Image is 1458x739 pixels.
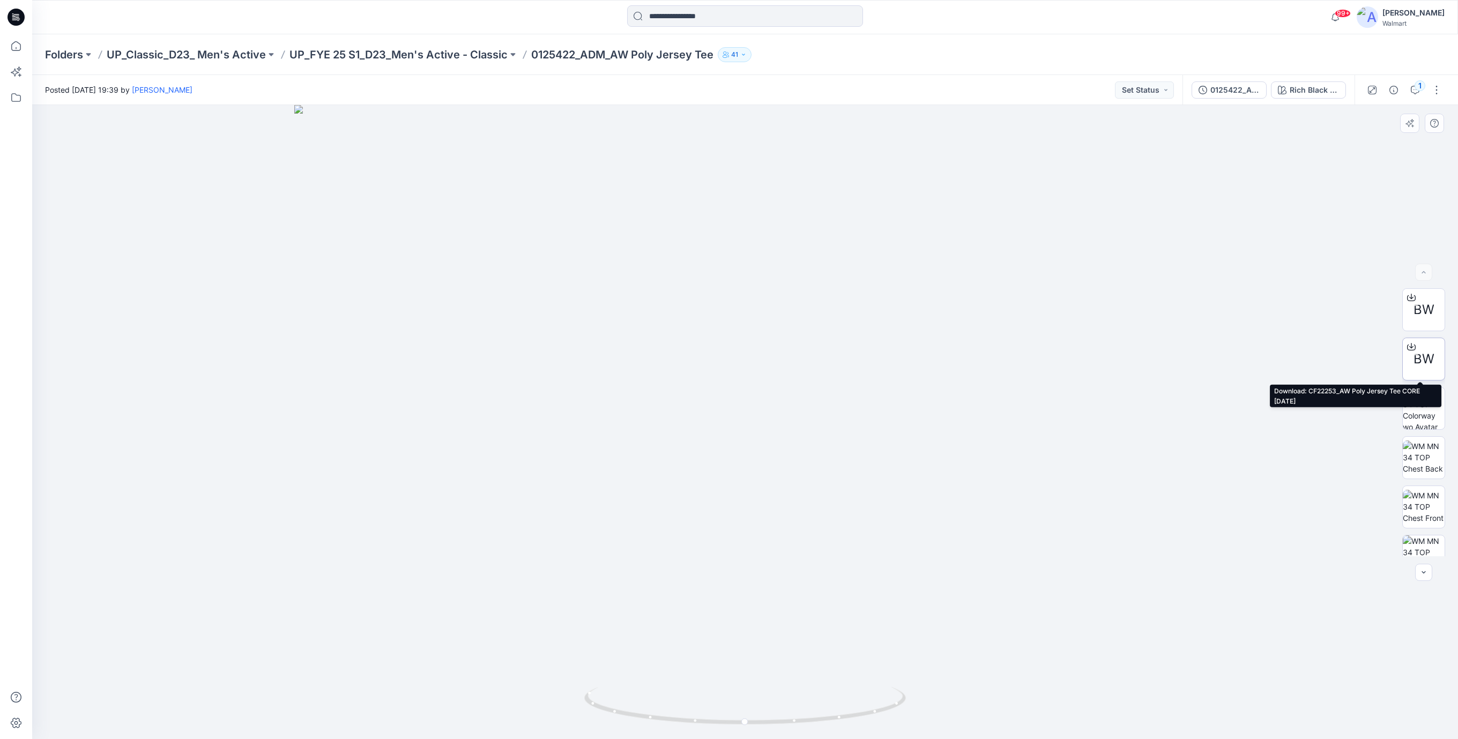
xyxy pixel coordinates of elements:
a: Folders [45,47,83,62]
div: [PERSON_NAME] [1382,6,1445,19]
button: Details [1385,81,1402,99]
button: 1 [1407,81,1424,99]
span: BW [1414,349,1434,369]
button: Rich Black Space Dye 1 [1271,81,1346,99]
img: avatar [1357,6,1378,28]
span: BW [1414,300,1434,319]
div: Rich Black Space Dye 1 [1290,84,1339,96]
a: UP_FYE 25 S1_D23_Men's Active - Classic [289,47,508,62]
img: WM MN 34 TOP Chest Back [1403,441,1445,474]
button: 0125422_ADM_AW Poly Jersey Tee [1192,81,1267,99]
img: WM MN 34 TOP Front wo Avatar [1403,535,1445,577]
p: 0125422_ADM_AW Poly Jersey Tee [531,47,713,62]
div: 0125422_ADM_AW Poly Jersey Tee [1210,84,1260,96]
img: eyJhbGciOiJIUzI1NiIsImtpZCI6IjAiLCJzbHQiOiJzZXMiLCJ0eXAiOiJKV1QifQ.eyJkYXRhIjp7InR5cGUiOiJzdG9yYW... [294,105,1196,739]
div: Walmart [1382,19,1445,27]
span: 99+ [1335,9,1351,18]
a: UP_Classic_D23_ Men's Active [107,47,266,62]
div: 1 [1415,80,1425,91]
button: 41 [718,47,752,62]
a: [PERSON_NAME] [132,85,192,94]
p: 41 [731,49,738,61]
img: WM MN 34 TOP Chest Front [1403,490,1445,524]
span: Posted [DATE] 19:39 by [45,84,192,95]
img: WM MN 34 TOP Colorway wo Avatar [1403,387,1445,429]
